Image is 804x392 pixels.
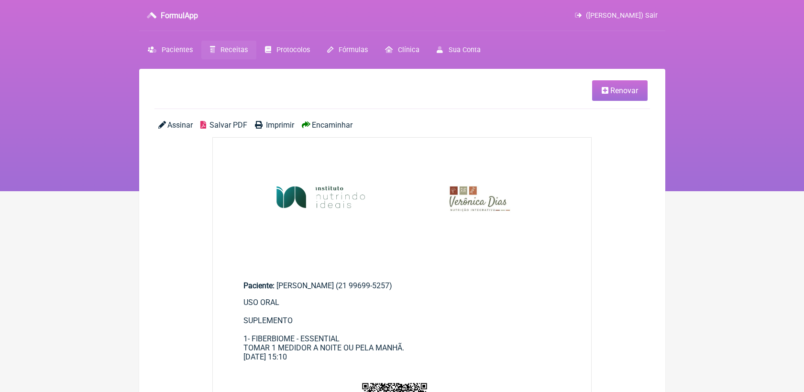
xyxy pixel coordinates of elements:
a: Receitas [201,41,256,59]
a: Protocolos [256,41,319,59]
h3: FormulApp [161,11,198,20]
img: rSewsjIQ7AAAAAAAMhDsAAAAAAAyEOwAAAAAADIQ7AAAAAAAMhDsAAAAAAAyEOwAAAAAADIQ7AAAAAAAMhDsAAAAAAAyEOwAA... [213,138,592,264]
a: Sua Conta [428,41,489,59]
div: USO ORAL SUPLEMENTO 1- FIBERBIOME - ESSENTIAL TOMAR 1 MEDIDOR A NOITE OU PELA MANHÃ. [243,298,561,352]
span: Assinar [167,120,193,130]
span: Imprimir [266,120,294,130]
span: Sua Conta [449,46,481,54]
a: Encaminhar [302,120,352,130]
span: Fórmulas [339,46,368,54]
span: Paciente: [243,281,275,290]
a: Renovar [592,80,648,101]
a: Fórmulas [319,41,376,59]
div: [DATE] 15:10 [243,352,561,361]
span: Pacientes [162,46,193,54]
a: Imprimir [255,120,294,130]
span: ([PERSON_NAME]) Sair [586,11,658,20]
a: ([PERSON_NAME]) Sair [575,11,657,20]
a: Assinar [158,120,193,130]
span: Salvar PDF [209,120,247,130]
a: Salvar PDF [200,120,247,130]
span: Clínica [398,46,419,54]
a: Clínica [376,41,428,59]
span: Protocolos [276,46,310,54]
span: Renovar [610,86,638,95]
span: Receitas [220,46,248,54]
a: Pacientes [139,41,201,59]
span: Encaminhar [312,120,352,130]
div: [PERSON_NAME] (21 99699-5257) [243,281,561,290]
